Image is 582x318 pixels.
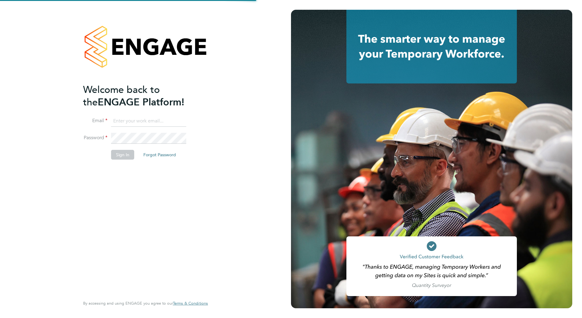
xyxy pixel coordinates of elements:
label: Email [83,118,107,124]
label: Password [83,135,107,141]
span: By accessing and using ENGAGE you agree to our [83,301,208,306]
button: Forgot Password [138,150,181,160]
a: Terms & Conditions [173,301,208,306]
h2: ENGAGE Platform! [83,83,202,108]
button: Sign In [111,150,134,160]
span: Welcome back to the [83,84,160,108]
input: Enter your work email... [111,116,186,127]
